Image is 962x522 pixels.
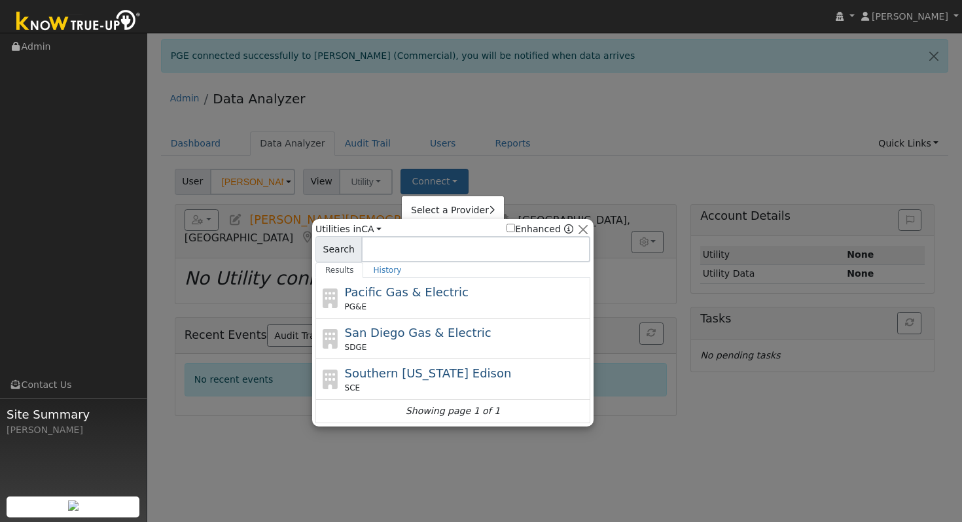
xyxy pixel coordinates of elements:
i: Showing page 1 of 1 [406,404,500,418]
span: PG&E [345,301,366,313]
span: Site Summary [7,406,140,423]
a: CA [361,224,382,234]
span: [PERSON_NAME] [872,11,948,22]
span: Pacific Gas & Electric [345,285,469,299]
span: Utilities in [315,222,382,236]
span: Show enhanced providers [507,222,573,236]
span: SDGE [345,341,367,353]
a: Results [315,262,364,278]
label: Enhanced [507,222,561,236]
img: retrieve [68,500,79,511]
input: Enhanced [507,224,515,232]
span: San Diego Gas & Electric [345,326,491,339]
span: SCE [345,382,361,394]
img: Know True-Up [10,7,147,37]
div: [PERSON_NAME] [7,423,140,437]
span: Southern [US_STATE] Edison [345,366,512,380]
a: History [363,262,411,278]
a: Select a Provider [402,201,504,219]
a: Enhanced Providers [564,224,573,234]
span: Search [315,236,362,262]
